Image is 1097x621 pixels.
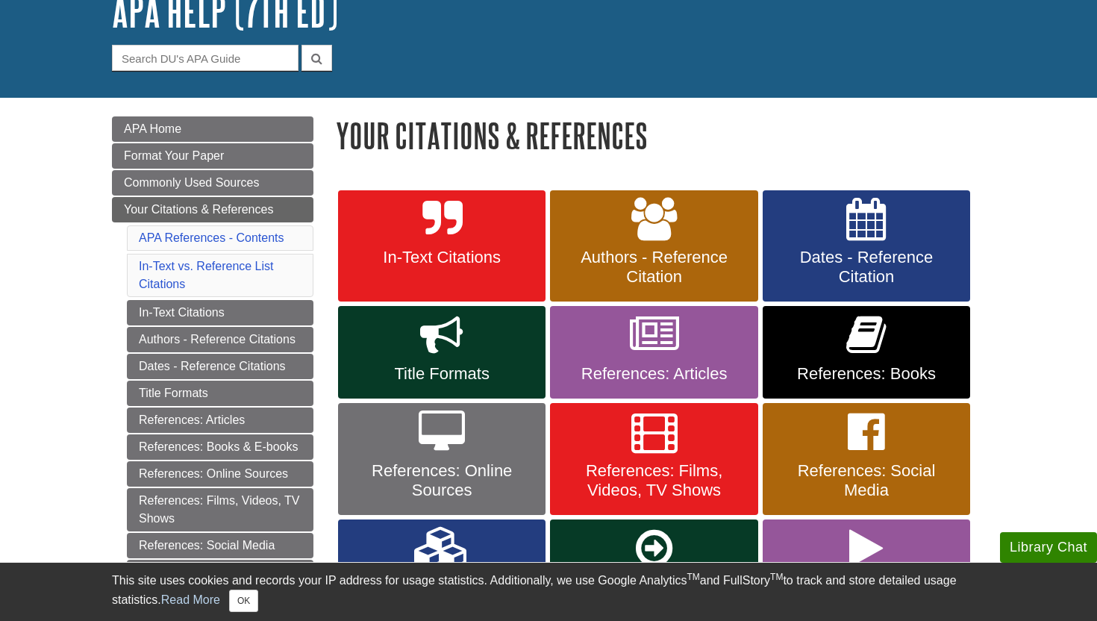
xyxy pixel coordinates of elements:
span: Commonly Used Sources [124,176,259,189]
a: In-Text vs. Reference List Citations [139,260,274,290]
span: References: Social Media [774,461,959,500]
a: References: Social Media [763,403,970,515]
div: This site uses cookies and records your IP address for usage statistics. Additionally, we use Goo... [112,572,985,612]
a: Title Formats [127,381,313,406]
a: References: Books [763,306,970,399]
sup: TM [770,572,783,582]
a: Authors - Reference Citation [550,190,757,302]
a: In-Text Citations [338,190,546,302]
span: Dates - Reference Citation [774,248,959,287]
a: Format Your Paper [112,143,313,169]
a: Commonly Used Sources [112,170,313,196]
input: Search DU's APA Guide [112,45,299,71]
a: Read More [161,593,220,606]
a: References: Other Sources [127,560,313,585]
span: References: Online Sources [349,461,534,500]
a: References: Articles [550,306,757,399]
a: References: Books & E-books [127,434,313,460]
button: Close [229,590,258,612]
a: References: Social Media [127,533,313,558]
span: Format Your Paper [124,149,224,162]
a: Authors - Reference Citations [127,327,313,352]
a: References: Online Sources [338,403,546,515]
a: Title Formats [338,306,546,399]
span: References: Articles [561,364,746,384]
a: References: Films, Videos, TV Shows [550,403,757,515]
span: Your Citations & References [124,203,273,216]
a: Your Citations & References [112,197,313,222]
span: In-Text Citations [349,248,534,267]
a: Dates - Reference Citation [763,190,970,302]
button: Library Chat [1000,532,1097,563]
a: In-Text Citations [127,300,313,325]
span: APA Home [124,122,181,135]
span: References: Books [774,364,959,384]
span: Title Formats [349,364,534,384]
h1: Your Citations & References [336,116,985,155]
span: Authors - Reference Citation [561,248,746,287]
a: References: Films, Videos, TV Shows [127,488,313,531]
a: References: Online Sources [127,461,313,487]
a: APA References - Contents [139,231,284,244]
a: APA Home [112,116,313,142]
sup: TM [687,572,699,582]
a: Dates - Reference Citations [127,354,313,379]
span: References: Films, Videos, TV Shows [561,461,746,500]
a: References: Articles [127,408,313,433]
